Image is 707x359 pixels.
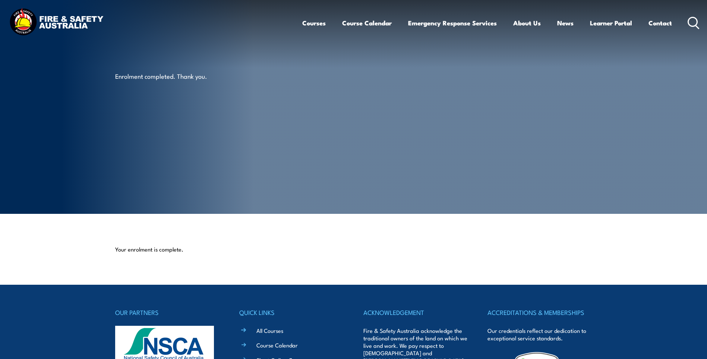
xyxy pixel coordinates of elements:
a: About Us [513,13,541,33]
h4: QUICK LINKS [239,307,344,318]
a: Courses [302,13,326,33]
p: Your enrolment is complete. [115,246,592,253]
p: Our credentials reflect our dedication to exceptional service standards. [487,327,592,342]
a: All Courses [256,327,283,334]
a: Course Calendar [342,13,392,33]
a: Contact [648,13,672,33]
a: Emergency Response Services [408,13,497,33]
a: Course Calendar [256,341,298,349]
h4: OUR PARTNERS [115,307,220,318]
p: Enrolment completed. Thank you. [115,72,251,80]
a: News [557,13,574,33]
h4: ACCREDITATIONS & MEMBERSHIPS [487,307,592,318]
a: Learner Portal [590,13,632,33]
h4: ACKNOWLEDGEMENT [363,307,468,318]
